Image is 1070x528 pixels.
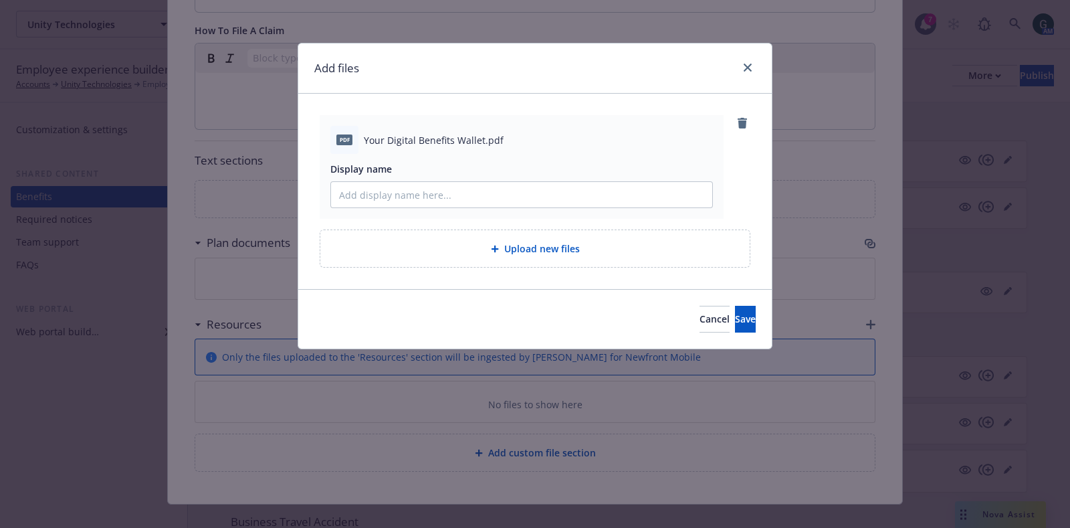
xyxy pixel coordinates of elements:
a: close [740,60,756,76]
button: Cancel [700,306,730,333]
span: Your Digital Benefits Wallet.pdf [364,133,504,147]
span: Save [735,313,756,325]
span: Cancel [700,313,730,325]
h1: Add files [314,60,359,77]
span: Upload new files [504,242,580,256]
input: Add display name here... [331,182,712,207]
span: pdf [336,135,352,145]
div: Upload new files [320,230,750,268]
span: Display name [330,163,392,175]
a: remove [734,115,750,131]
button: Save [735,306,756,333]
